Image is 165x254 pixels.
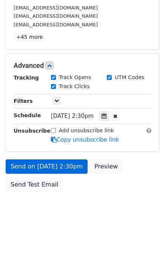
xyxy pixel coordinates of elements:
strong: Filters [14,98,33,104]
strong: Schedule [14,112,41,118]
iframe: Chat Widget [127,218,165,254]
small: [EMAIL_ADDRESS][DOMAIN_NAME] [14,13,98,19]
label: Track Opens [59,73,91,81]
h5: Advanced [14,61,151,70]
strong: Tracking [14,75,39,81]
small: [EMAIL_ADDRESS][DOMAIN_NAME] [14,5,98,11]
a: Send Test Email [6,177,63,192]
label: Add unsubscribe link [59,127,114,135]
a: Send on [DATE] 2:30pm [6,159,88,174]
strong: Unsubscribe [14,128,51,134]
small: [EMAIL_ADDRESS][DOMAIN_NAME] [14,22,98,28]
span: [DATE] 2:30pm [51,113,94,119]
a: +45 more [14,32,45,42]
label: UTM Codes [115,73,144,81]
label: Track Clicks [59,83,90,90]
a: Copy unsubscribe link [51,136,119,143]
a: Preview [89,159,123,174]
